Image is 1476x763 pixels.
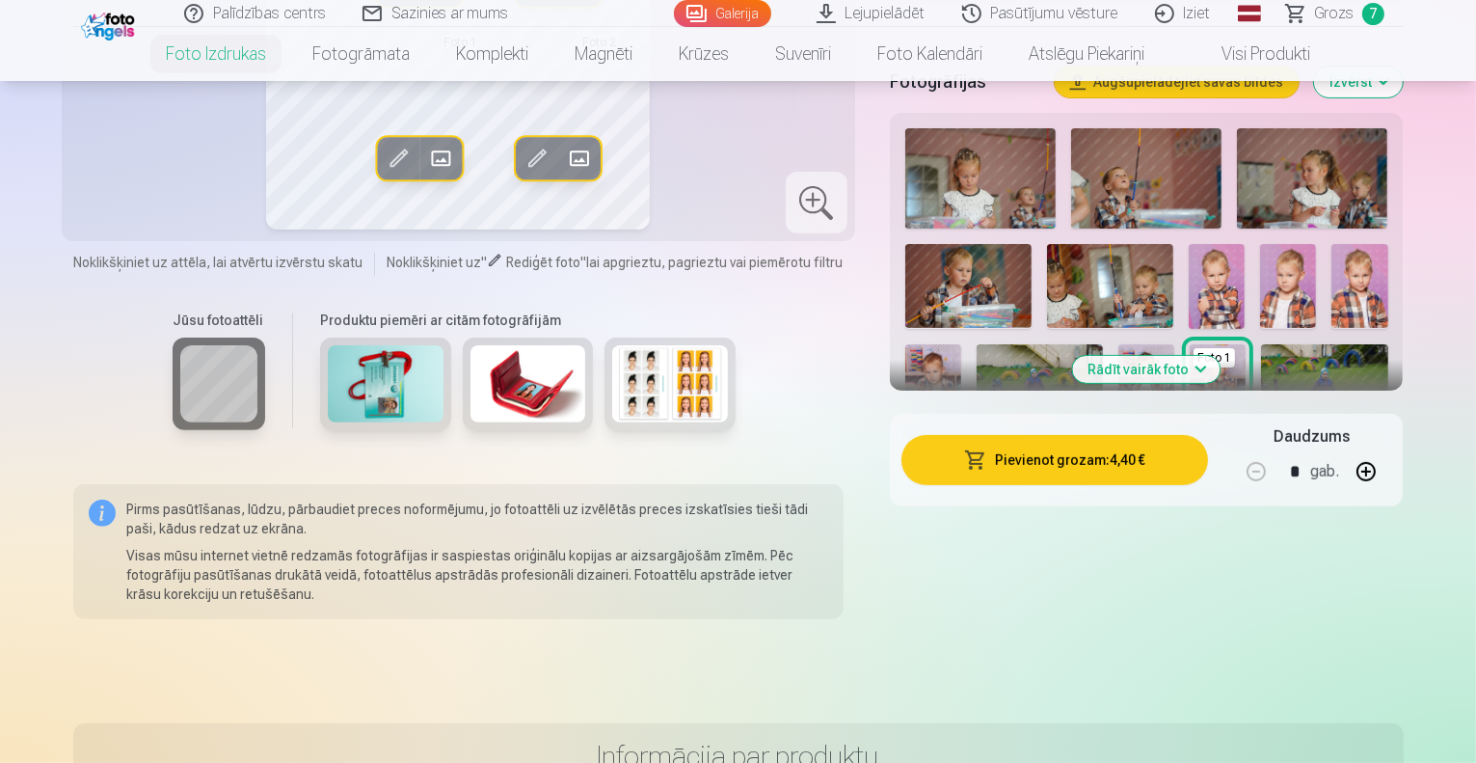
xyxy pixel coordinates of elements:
h5: Daudzums [1274,425,1350,449]
img: /fa1 [81,8,140,41]
span: lai apgrieztu, pagrieztu vai piemērotu filtru [586,255,843,270]
span: Grozs [1315,2,1355,25]
button: Pievienot grozam:4,40 € [901,435,1209,485]
span: 7 [1362,3,1384,25]
button: Rādīt vairāk foto [1073,356,1221,383]
div: gab. [1310,449,1339,495]
a: Atslēgu piekariņi [1006,27,1167,81]
a: Krūzes [656,27,752,81]
a: Foto izdrukas [143,27,289,81]
h6: Jūsu fotoattēli [173,311,265,330]
span: Noklikšķiniet uz attēla, lai atvērtu izvērstu skatu [73,253,362,272]
p: Visas mūsu internet vietnē redzamās fotogrāfijas ir saspiestas oriģinālu kopijas ar aizsargājošām... [127,546,828,604]
span: " [481,255,487,270]
button: Augšupielādējiet savas bildes [1055,67,1299,97]
a: Suvenīri [752,27,854,81]
div: Foto 1 [1194,348,1235,368]
a: Fotogrāmata [289,27,433,81]
h5: Fotogrāfijas [890,68,1040,95]
h6: Produktu piemēri ar citām fotogrāfijām [312,311,743,330]
button: Izvērst [1314,67,1403,97]
a: Visi produkti [1167,27,1333,81]
a: Komplekti [433,27,551,81]
p: Pirms pasūtīšanas, lūdzu, pārbaudiet preces noformējumu, jo fotoattēli uz izvēlētās preces izskat... [127,500,828,538]
span: Noklikšķiniet uz [387,255,481,270]
span: " [580,255,586,270]
a: Magnēti [551,27,656,81]
a: Foto kalendāri [854,27,1006,81]
span: Rediģēt foto [506,255,580,270]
